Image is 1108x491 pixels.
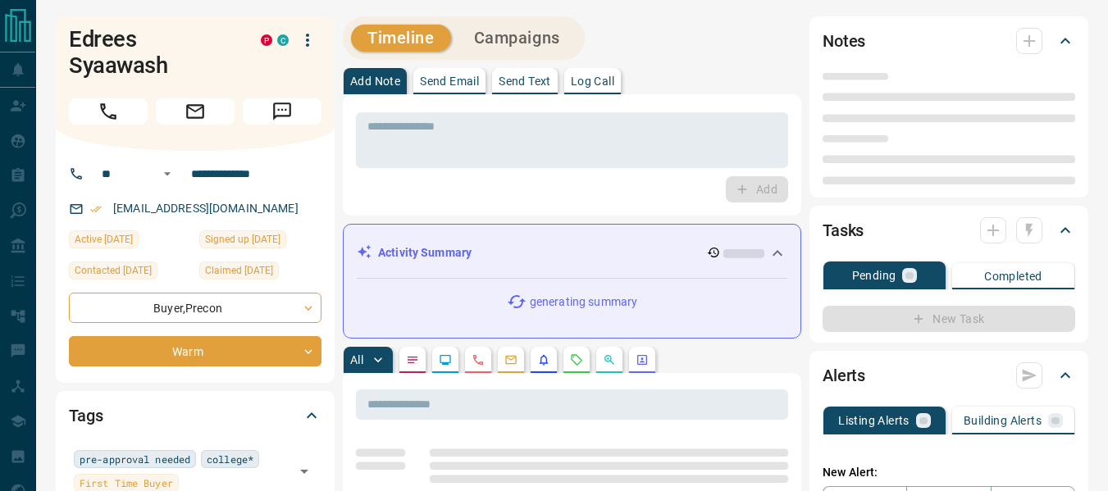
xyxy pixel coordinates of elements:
[472,353,485,366] svg: Calls
[261,34,272,46] div: property.ca
[199,261,321,284] div: Thu Jul 11 2024
[823,21,1075,61] div: Notes
[69,261,191,284] div: Tue Aug 12 2025
[823,28,865,54] h2: Notes
[420,75,479,87] p: Send Email
[351,25,451,52] button: Timeline
[823,217,864,243] h2: Tasks
[852,270,896,281] p: Pending
[69,336,321,366] div: Warm
[350,75,400,87] p: Add Note
[80,475,173,491] span: First Time Buyer
[80,451,190,467] span: pre-approval needed
[636,353,649,366] svg: Agent Actions
[69,26,236,79] h1: Edrees Syaawash
[838,415,910,426] p: Listing Alerts
[207,451,253,467] span: college*
[823,362,865,389] h2: Alerts
[406,353,419,366] svg: Notes
[603,353,616,366] svg: Opportunities
[504,353,518,366] svg: Emails
[571,75,614,87] p: Log Call
[157,164,177,184] button: Open
[530,293,637,311] p: generating summary
[458,25,577,52] button: Campaigns
[69,402,103,429] h2: Tags
[499,75,551,87] p: Send Text
[823,356,1075,395] div: Alerts
[277,34,289,46] div: condos.ca
[823,211,1075,250] div: Tasks
[156,98,235,125] span: Email
[350,354,363,366] p: All
[243,98,321,125] span: Message
[90,203,102,215] svg: Email Verified
[570,353,583,366] svg: Requests
[75,231,133,248] span: Active [DATE]
[984,271,1042,282] p: Completed
[205,231,280,248] span: Signed up [DATE]
[69,396,321,435] div: Tags
[439,353,452,366] svg: Lead Browsing Activity
[69,293,321,323] div: Buyer , Precon
[69,230,191,253] div: Sun Aug 17 2025
[964,415,1042,426] p: Building Alerts
[113,202,299,215] a: [EMAIL_ADDRESS][DOMAIN_NAME]
[75,262,152,279] span: Contacted [DATE]
[293,460,316,483] button: Open
[378,244,472,261] p: Activity Summary
[357,238,787,268] div: Activity Summary
[69,98,148,125] span: Call
[205,262,273,279] span: Claimed [DATE]
[823,464,1075,481] p: New Alert:
[199,230,321,253] div: Thu Jul 11 2024
[537,353,550,366] svg: Listing Alerts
